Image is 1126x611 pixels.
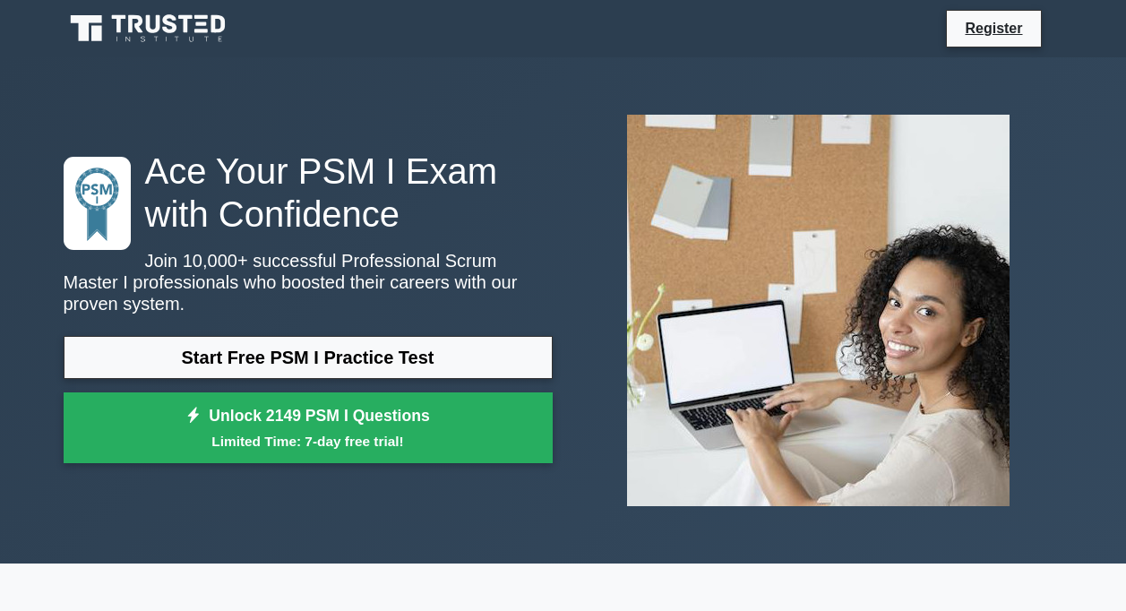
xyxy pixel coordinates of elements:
a: Register [954,17,1033,39]
a: Start Free PSM I Practice Test [64,336,553,379]
h1: Ace Your PSM I Exam with Confidence [64,150,553,236]
small: Limited Time: 7-day free trial! [86,431,530,452]
p: Join 10,000+ successful Professional Scrum Master I professionals who boosted their careers with ... [64,250,553,314]
a: Unlock 2149 PSM I QuestionsLimited Time: 7-day free trial! [64,392,553,464]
